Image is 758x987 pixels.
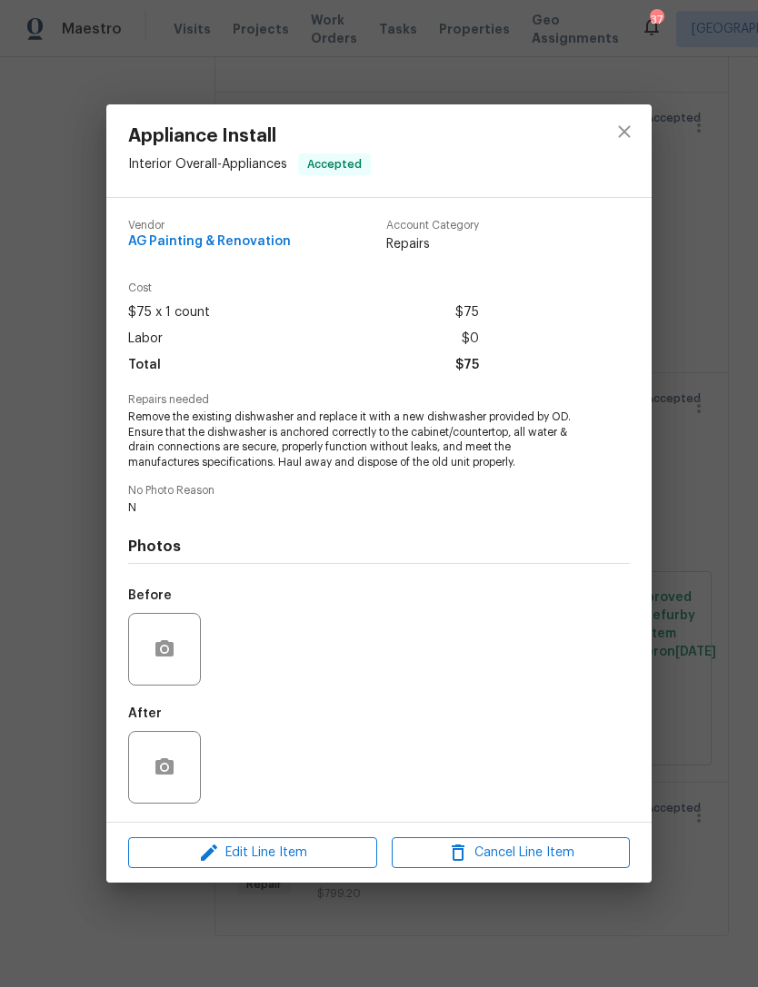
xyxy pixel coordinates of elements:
span: $0 [462,326,479,352]
h4: Photos [128,538,630,556]
span: Vendor [128,220,291,232]
span: $75 [455,352,479,379]
button: Edit Line Item [128,837,377,869]
span: Repairs needed [128,394,630,406]
span: Remove the existing dishwasher and replace it with a new dishwasher provided by OD. Ensure that t... [128,410,580,470]
div: 37 [650,11,663,29]
span: AG Painting & Renovation [128,235,291,249]
span: Labor [128,326,163,352]
span: Interior Overall - Appliances [128,157,287,170]
span: Edit Line Item [134,842,372,864]
h5: After [128,707,162,720]
span: Cost [128,282,479,294]
span: Repairs [386,235,479,253]
span: No Photo Reason [128,485,630,497]
button: Cancel Line Item [392,837,630,869]
span: Account Category [386,220,479,232]
span: $75 [455,300,479,326]
span: Accepted [300,155,369,173]
button: close [603,110,646,153]
span: Total [128,352,161,379]
span: Appliance Install [128,126,371,146]
span: Cancel Line Item [397,842,624,864]
h5: Before [128,589,172,602]
span: N [128,500,580,516]
span: $75 x 1 count [128,300,210,326]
